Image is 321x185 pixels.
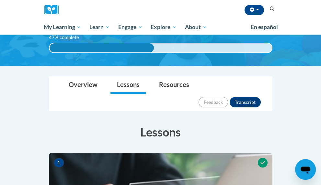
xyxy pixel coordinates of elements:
span: Engage [118,23,143,31]
a: Resources [153,77,196,94]
span: En español [251,24,278,30]
a: En español [246,20,282,34]
span: My Learning [44,23,81,31]
span: 1 [54,158,64,168]
button: Transcript [230,97,261,107]
div: Main menu [39,20,282,35]
a: Lessons [110,77,146,94]
h3: Lessons [49,124,272,140]
span: About [185,23,207,31]
label: 47% complete [49,34,86,41]
button: Feedback [199,97,228,107]
span: Explore [151,23,177,31]
a: About [181,20,211,35]
iframe: Button to launch messaging window [295,159,316,180]
img: Logo brand [44,5,63,15]
a: Learn [85,20,114,35]
button: Account Settings [245,5,264,15]
span: Learn [89,23,110,31]
a: Cox Campus [44,5,63,15]
div: 47% complete [50,43,154,52]
button: Search [267,5,277,13]
a: My Learning [40,20,86,35]
a: Engage [114,20,147,35]
a: Explore [146,20,181,35]
a: Overview [62,77,104,94]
